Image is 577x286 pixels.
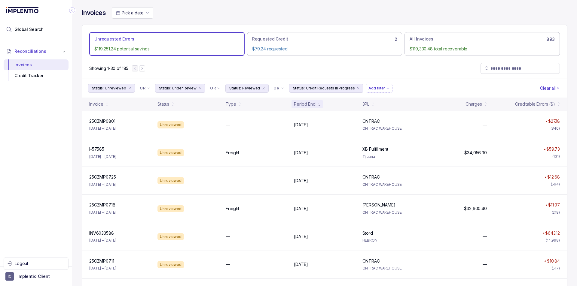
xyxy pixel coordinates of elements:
[545,230,560,236] p: $643.12
[226,261,230,267] p: —
[229,85,241,91] p: Status:
[89,32,560,56] ul: Action Tab Group
[362,125,423,131] p: ONTRAC WAREHOUSE
[552,265,560,271] div: (517)
[261,86,266,91] div: remove content
[89,65,128,71] div: Remaining page entries
[157,177,184,184] div: Unreviewed
[551,181,560,187] div: (594)
[362,154,423,160] p: Tijuana
[242,85,260,91] p: Reviewed
[483,261,487,267] p: —
[273,86,279,91] p: OR
[4,45,69,58] button: Reconciliations
[137,84,153,92] button: Filter Chip Connector undefined
[356,86,361,91] div: remove content
[89,182,116,188] p: [DATE] – [DATE]
[105,85,126,91] p: Unreviewed
[122,10,143,15] span: Pick a date
[362,265,423,271] p: ONTRAC WAREHOUSE
[89,101,103,107] div: Invoice
[89,237,116,243] p: [DATE] – [DATE]
[226,150,239,156] p: Freight
[94,36,134,42] p: Unrequested Errors
[140,86,150,91] li: Filter Chip Connector undefined
[552,209,560,215] div: (218)
[155,84,205,93] button: Filter Chip Under Review
[366,84,392,93] button: Filter Chip Add filter
[89,125,116,131] p: [DATE] – [DATE]
[544,260,546,262] img: red pointer upwards
[294,261,308,267] p: [DATE]
[395,37,397,42] h6: 2
[159,85,171,91] p: Status:
[545,204,547,206] img: red pointer upwards
[547,174,560,180] p: $12.68
[362,209,423,215] p: ONTRAC WAREHOUSE
[545,176,546,178] img: red pointer upwards
[89,174,116,180] p: 25CZMP0725
[89,146,104,152] p: I-57585
[69,7,76,14] div: Collapse Icon
[5,272,14,281] span: User initials
[466,101,482,107] div: Charges
[483,233,487,239] p: —
[88,84,539,93] ul: Filter Group
[252,36,288,42] p: Requested Credit
[89,230,114,236] p: INV6033588
[539,84,561,93] button: Clear Filters
[306,85,355,91] p: Credit Requests In Progress
[5,272,67,281] button: User initialsImplentio Client
[546,146,560,152] p: $59.73
[226,233,230,239] p: —
[552,153,560,159] div: (131)
[112,7,153,19] button: Date Range Picker
[362,118,380,124] p: ONTRAC
[547,258,560,264] p: $10.84
[543,232,545,234] img: red pointer upwards
[464,150,487,156] p: $34,056.30
[362,174,380,180] p: ONTRAC
[226,122,230,128] p: —
[362,182,423,188] p: ONTRAC WAREHOUSE
[89,265,116,271] p: [DATE] – [DATE]
[515,101,555,107] div: Creditable Errors ($)
[483,178,487,184] p: —
[127,86,132,91] div: remove content
[289,84,364,93] button: Filter Chip Credit Requests In Progress
[4,58,69,83] div: Reconciliations
[89,209,116,215] p: [DATE] – [DATE]
[89,258,114,264] p: 25CZMP0711
[15,260,65,266] p: Logout
[548,202,560,208] p: $11.97
[82,9,106,17] h4: Invoices
[89,118,115,124] p: 25CZMP0801
[294,150,308,156] p: [DATE]
[226,206,239,212] p: Freight
[540,85,556,91] p: Clear all
[89,65,128,71] p: Showing 1-30 of 185
[116,10,143,16] search: Date Range Picker
[208,84,223,92] button: Filter Chip Connector undefined
[198,86,203,91] div: remove content
[294,122,308,128] p: [DATE]
[92,85,104,91] p: Status:
[294,178,308,184] p: [DATE]
[273,86,284,91] li: Filter Chip Connector undefined
[8,59,64,70] div: Invoices
[88,84,135,93] button: Filter Chip Unreviewed
[252,46,397,52] p: $79.24 requested
[157,261,184,268] div: Unreviewed
[140,86,145,91] p: OR
[157,233,184,240] div: Unreviewed
[157,101,169,107] div: Status
[544,149,545,150] img: red pointer upwards
[225,84,269,93] button: Filter Chip Reviewed
[14,26,44,32] span: Global Search
[157,121,184,128] div: Unreviewed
